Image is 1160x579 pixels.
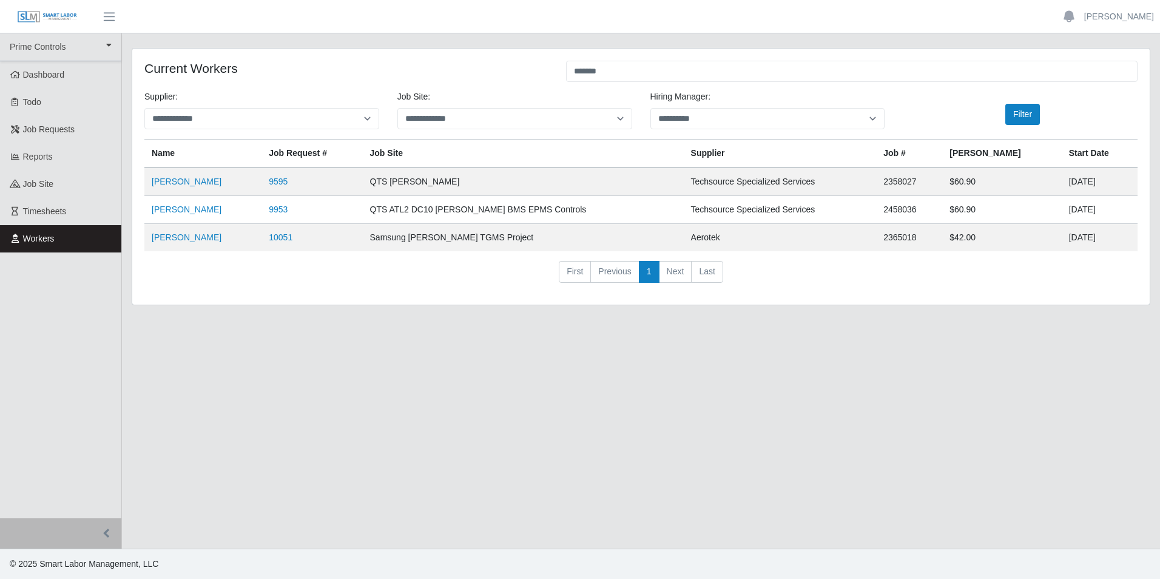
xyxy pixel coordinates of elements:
a: 10051 [269,232,292,242]
td: [DATE] [1062,196,1138,224]
a: 9595 [269,177,288,186]
h4: Current Workers [144,61,548,76]
a: [PERSON_NAME] [152,205,221,214]
th: Name [144,140,261,168]
th: Supplier [684,140,877,168]
th: Job Request # [261,140,362,168]
td: $42.00 [942,224,1062,252]
span: job site [23,179,54,189]
td: [DATE] [1062,224,1138,252]
a: [PERSON_NAME] [1084,10,1154,23]
th: Start Date [1062,140,1138,168]
a: [PERSON_NAME] [152,177,221,186]
td: [DATE] [1062,168,1138,196]
th: Job # [876,140,942,168]
span: Job Requests [23,124,75,134]
span: Reports [23,152,53,161]
nav: pagination [144,261,1138,293]
th: job site [363,140,684,168]
td: 2358027 [876,168,942,196]
td: QTS [PERSON_NAME] [363,168,684,196]
td: 2365018 [876,224,942,252]
span: Workers [23,234,55,243]
td: $60.90 [942,196,1062,224]
td: Aerotek [684,224,877,252]
span: Todo [23,97,41,107]
a: 9953 [269,205,288,214]
label: Supplier: [144,90,178,103]
td: QTS ATL2 DC10 [PERSON_NAME] BMS EPMS Controls [363,196,684,224]
span: © 2025 Smart Labor Management, LLC [10,559,158,569]
a: [PERSON_NAME] [152,232,221,242]
label: job site: [397,90,430,103]
td: Samsung [PERSON_NAME] TGMS Project [363,224,684,252]
th: [PERSON_NAME] [942,140,1062,168]
label: Hiring Manager: [650,90,711,103]
a: 1 [639,261,659,283]
td: Techsource Specialized Services [684,196,877,224]
td: 2458036 [876,196,942,224]
td: $60.90 [942,168,1062,196]
button: Filter [1005,104,1040,125]
td: Techsource Specialized Services [684,168,877,196]
span: Dashboard [23,70,65,80]
span: Timesheets [23,206,67,216]
img: SLM Logo [17,10,78,24]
